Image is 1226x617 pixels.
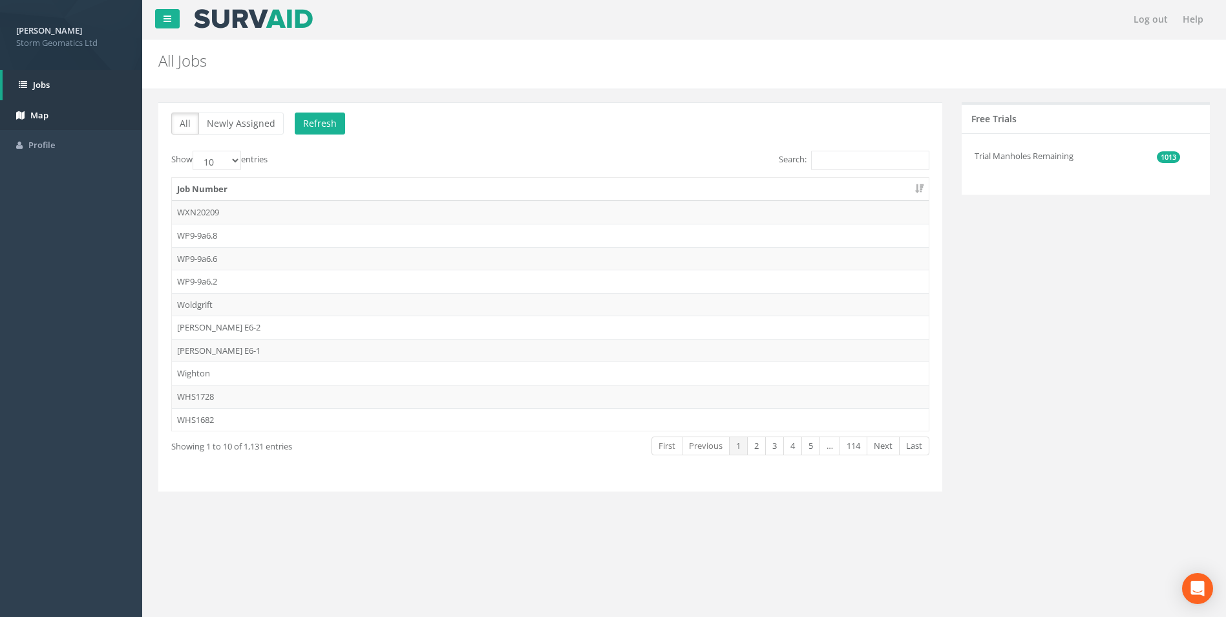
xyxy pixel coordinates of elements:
[171,435,476,453] div: Showing 1 to 10 of 1,131 entries
[16,37,126,49] span: Storm Geomatics Ltd
[779,151,929,170] label: Search:
[840,437,867,455] a: 114
[171,151,268,170] label: Show entries
[867,437,900,455] a: Next
[30,109,48,121] span: Map
[651,437,682,455] a: First
[172,316,929,339] td: [PERSON_NAME] E6-2
[819,437,840,455] a: …
[3,70,142,100] a: Jobs
[172,247,929,270] td: WP9-9a6.6
[975,144,1180,169] li: Trial Manholes Remaining
[171,113,199,135] button: All
[198,113,284,135] button: Newly Assigned
[899,437,929,455] a: Last
[28,139,55,151] span: Profile
[172,339,929,362] td: [PERSON_NAME] E6-1
[172,385,929,408] td: WHS1728
[33,79,50,91] span: Jobs
[801,437,820,455] a: 5
[783,437,802,455] a: 4
[172,178,929,201] th: Job Number: activate to sort column ascending
[682,437,730,455] a: Previous
[747,437,766,455] a: 2
[1182,573,1213,604] div: Open Intercom Messenger
[811,151,929,170] input: Search:
[971,114,1017,124] h5: Free Trials
[172,408,929,431] td: WHS1682
[172,293,929,316] td: Woldgrift
[172,224,929,247] td: WP9-9a6.8
[1157,151,1180,163] span: 1013
[16,25,82,36] strong: [PERSON_NAME]
[193,151,241,170] select: Showentries
[765,437,784,455] a: 3
[158,52,1031,69] h2: All Jobs
[16,21,126,49] a: [PERSON_NAME] Storm Geomatics Ltd
[172,362,929,385] td: Wighton
[172,200,929,224] td: WXN20209
[295,113,345,135] button: Refresh
[729,437,748,455] a: 1
[172,270,929,293] td: WP9-9a6.2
